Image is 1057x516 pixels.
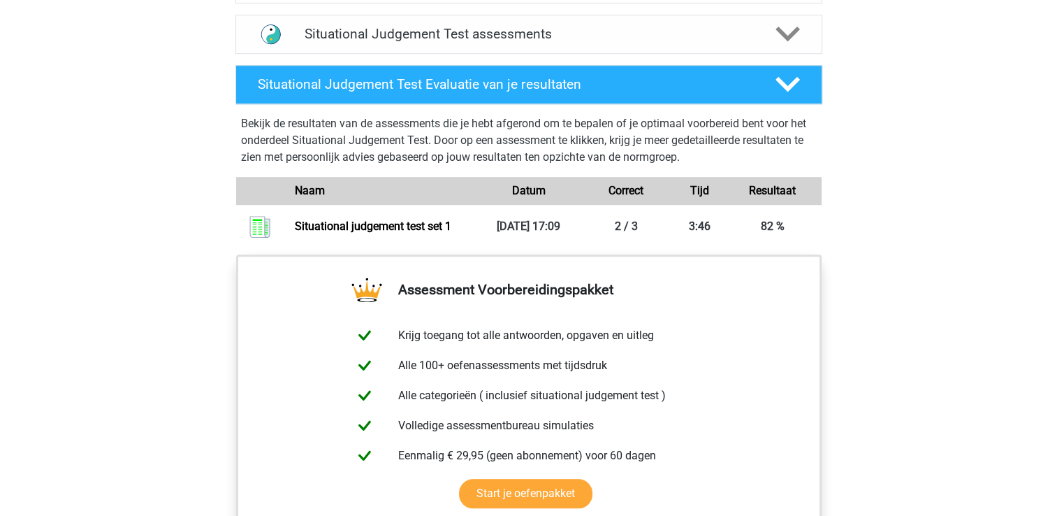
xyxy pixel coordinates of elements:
a: Situational judgement test set 1 [295,220,451,233]
img: situational judgement test assessments [253,16,289,52]
div: Correct [577,182,675,199]
a: Start je oefenpakket [459,479,592,508]
div: Tijd [675,182,724,199]
a: Situational Judgement Test Evaluatie van je resultaten [230,65,828,104]
div: Datum [480,182,578,199]
h4: Situational Judgement Test Evaluatie van je resultaten [258,76,753,92]
div: Resultaat [724,182,822,199]
a: assessments Situational Judgement Test assessments [230,15,828,54]
p: Bekijk de resultaten van de assessments die je hebt afgerond om te bepalen of je optimaal voorber... [241,115,817,166]
div: Naam [284,182,479,199]
h4: Situational Judgement Test assessments [305,26,753,42]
